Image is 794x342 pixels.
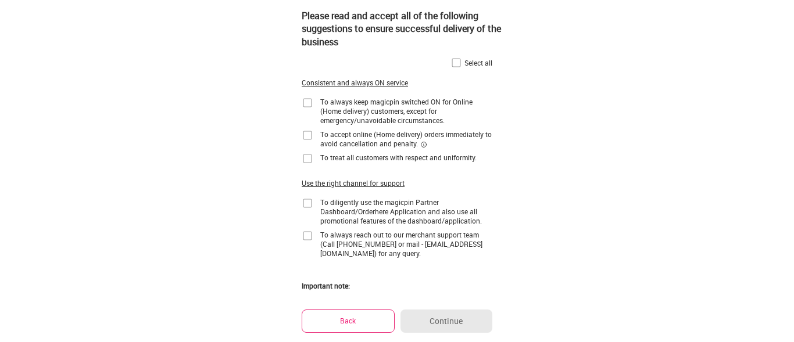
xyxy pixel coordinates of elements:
[450,57,462,69] img: home-delivery-unchecked-checkbox-icon.f10e6f61.svg
[420,141,427,148] img: informationCircleBlack.2195f373.svg
[400,309,492,333] button: Continue
[320,129,492,148] div: To accept online (Home delivery) orders immediately to avoid cancellation and penalty.
[302,153,313,164] img: home-delivery-unchecked-checkbox-icon.f10e6f61.svg
[302,230,313,242] img: home-delivery-unchecked-checkbox-icon.f10e6f61.svg
[320,153,477,162] div: To treat all customers with respect and uniformity.
[320,197,492,225] div: To diligently use the magicpin Partner Dashboard/Orderhere Application and also use all promotion...
[302,78,408,88] div: Consistent and always ON service
[320,97,492,125] div: To always keep magicpin switched ON for Online (Home delivery) customers, except for emergency/un...
[320,230,492,258] div: To always reach out to our merchant support team (Call [PHONE_NUMBER] or mail - [EMAIL_ADDRESS][D...
[302,97,313,109] img: home-delivery-unchecked-checkbox-icon.f10e6f61.svg
[302,281,350,291] div: Important note:
[464,58,492,67] div: Select all
[302,129,313,141] img: home-delivery-unchecked-checkbox-icon.f10e6f61.svg
[302,309,395,332] button: Back
[302,178,405,188] div: Use the right channel for support
[302,197,313,209] img: home-delivery-unchecked-checkbox-icon.f10e6f61.svg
